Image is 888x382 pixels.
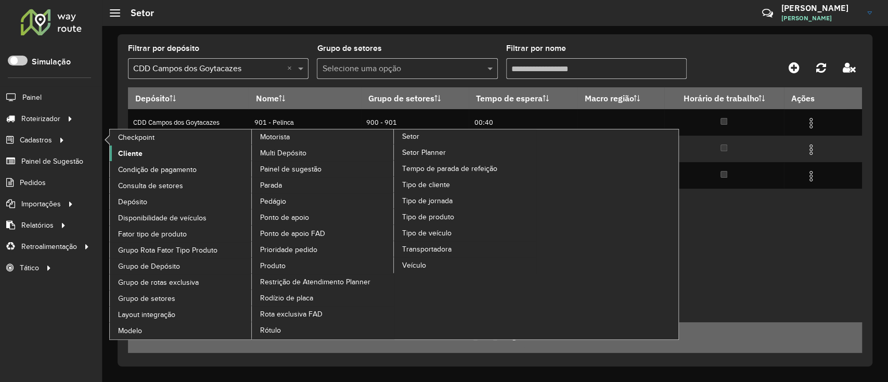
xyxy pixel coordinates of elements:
[394,144,536,160] a: Setor Planner
[110,146,252,161] a: Cliente
[118,325,142,336] span: Modelo
[249,109,361,136] td: 901 - Pelinca
[128,42,199,55] label: Filtrar por depósito
[21,241,77,252] span: Retroalimentação
[118,277,199,288] span: Grupo de rotas exclusiva
[118,213,207,223] span: Disponibilidade de veículos
[260,212,309,223] span: Ponto de apoio
[118,164,197,175] span: Condição de pagamento
[110,194,252,209] a: Depósito
[664,87,784,109] th: Horário de trabalho
[32,56,71,68] label: Simulação
[402,244,452,255] span: Transportadora
[577,87,664,109] th: Macro região
[110,274,252,290] a: Grupo de rotas exclusiva
[394,225,536,241] a: Tipo de veículo
[110,162,252,177] a: Condição de pagamento
[394,209,536,225] a: Tipo de produto
[260,196,286,207] span: Pedágio
[469,87,577,109] th: Tempo de espera
[110,258,252,274] a: Grupo de Depósito
[252,290,394,306] a: Rodízio de placa
[317,42,381,55] label: Grupo de setores
[260,325,281,336] span: Rótulo
[781,3,859,13] h3: [PERSON_NAME]
[110,323,252,338] a: Modelo
[252,193,394,209] a: Pedágio
[260,293,313,304] span: Rodízio de placa
[402,179,450,190] span: Tipo de cliente
[252,129,536,339] a: Setor
[252,226,394,241] a: Ponto de apoio FAD
[110,226,252,242] a: Fator tipo de produto
[394,161,536,176] a: Tempo de parada de refeição
[118,180,183,191] span: Consulta de setores
[110,178,252,193] a: Consulta de setores
[260,228,325,239] span: Ponto de apoio FAD
[784,87,846,109] th: Ações
[469,109,577,136] td: 00:40
[260,276,370,287] span: Restrição de Atendimento Planner
[402,260,426,271] span: Veículo
[260,148,306,159] span: Multi Depósito
[394,193,536,208] a: Tipo de jornada
[120,7,154,19] h2: Setor
[128,87,249,109] th: Depósito
[118,196,147,207] span: Depósito
[260,309,323,320] span: Rota exclusiva FAD
[110,291,252,306] a: Grupo de setores
[110,210,252,226] a: Disponibilidade de veículos
[118,293,175,304] span: Grupo de setores
[21,156,83,167] span: Painel de Sugestão
[402,147,446,158] span: Setor Planner
[252,145,394,161] a: Multi Depósito
[252,274,394,289] a: Restrição de Atendimento Planner
[118,309,175,320] span: Layout integração
[402,195,453,206] span: Tipo de jornada
[252,177,394,193] a: Parada
[118,245,217,256] span: Grupo Rota Fator Tipo Produto
[402,163,497,174] span: Tempo de parada de refeição
[394,257,536,273] a: Veículo
[260,260,286,271] span: Produto
[506,42,566,55] label: Filtrar por nome
[287,62,295,75] span: Clear all
[21,113,60,124] span: Roteirizador
[20,177,46,188] span: Pedidos
[20,135,52,146] span: Cadastros
[252,209,394,225] a: Ponto de apoio
[20,262,39,273] span: Tático
[110,307,252,322] a: Layout integração
[402,212,454,222] span: Tipo de produto
[118,132,155,143] span: Checkpoint
[118,261,180,272] span: Grupo de Depósito
[252,242,394,257] a: Prioridade pedido
[361,87,469,109] th: Grupo de setores
[252,306,394,322] a: Rota exclusiva FAD
[260,131,290,142] span: Motorista
[260,244,317,255] span: Prioridade pedido
[21,220,54,231] span: Relatórios
[394,241,536,257] a: Transportadora
[402,228,452,239] span: Tipo de veículo
[361,109,469,136] td: 900 - 901
[249,87,361,109] th: Nome
[118,229,187,240] span: Fator tipo de produto
[110,129,394,339] a: Motorista
[21,199,61,209] span: Importações
[252,161,394,177] a: Painel de sugestão
[110,129,252,145] a: Checkpoint
[22,92,42,103] span: Painel
[260,164,321,175] span: Painel de sugestão
[260,180,282,191] span: Parada
[110,242,252,258] a: Grupo Rota Fator Tipo Produto
[128,109,249,136] td: CDD Campos dos Goytacazes
[394,177,536,192] a: Tipo de cliente
[402,131,419,142] span: Setor
[118,148,143,159] span: Cliente
[781,14,859,23] span: [PERSON_NAME]
[252,322,394,338] a: Rótulo
[756,2,779,24] a: Contato Rápido
[252,258,394,273] a: Produto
